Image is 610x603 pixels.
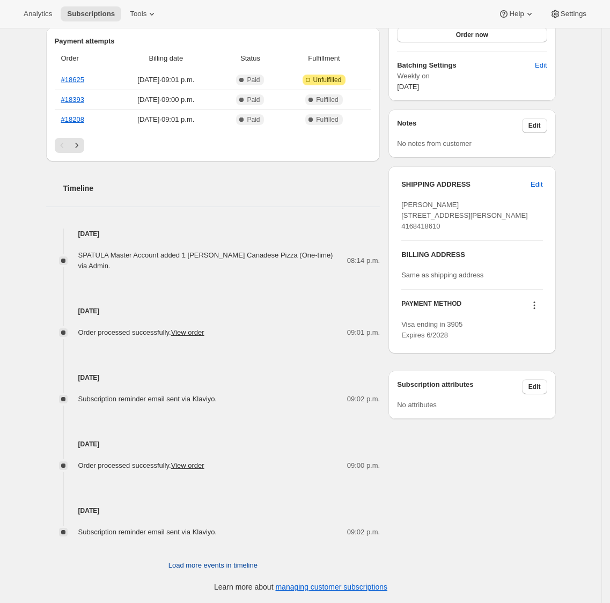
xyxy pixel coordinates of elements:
h3: Subscription attributes [397,379,522,394]
a: View order [171,328,204,336]
button: Settings [543,6,593,21]
button: Help [492,6,541,21]
th: Order [55,47,112,70]
span: [PERSON_NAME] [STREET_ADDRESS][PERSON_NAME] 4168418610 [401,201,528,230]
span: Order processed successfully. [78,461,204,469]
span: 09:02 p.m. [347,394,380,405]
h2: Payment attempts [55,36,372,47]
a: #18208 [61,115,84,123]
a: View order [171,461,204,469]
h3: PAYMENT METHOD [401,299,461,314]
span: [DATE] · 09:01 p.m. [114,114,217,125]
span: SPATULA Master Account added 1 [PERSON_NAME] Canadese Pizza (One-time) via Admin. [78,251,333,270]
span: 08:14 p.m. [347,255,380,266]
button: Edit [522,379,547,394]
h4: [DATE] [46,229,380,239]
span: Billing date [114,53,217,64]
h4: [DATE] [46,372,380,383]
span: 09:02 p.m. [347,527,380,538]
button: Tools [123,6,164,21]
span: Order processed successfully. [78,328,204,336]
a: #18625 [61,76,84,84]
button: Edit [522,118,547,133]
span: [DATE] [397,83,419,91]
span: Paid [247,76,260,84]
span: Help [509,10,524,18]
a: managing customer subscriptions [275,583,387,591]
span: Analytics [24,10,52,18]
span: Visa ending in 3905 Expires 6/2028 [401,320,462,339]
h6: Batching Settings [397,60,535,71]
h3: Notes [397,118,522,133]
span: Subscription reminder email sent via Klaviyo. [78,395,217,403]
span: Edit [528,121,541,130]
span: Order now [456,31,488,39]
span: Paid [247,115,260,124]
nav: Pagination [55,138,372,153]
span: Paid [247,95,260,104]
span: Settings [561,10,586,18]
span: Subscription reminder email sent via Klaviyo. [78,528,217,536]
span: Weekly on [397,71,547,82]
p: Learn more about [214,582,387,592]
a: #18393 [61,95,84,104]
span: Edit [531,179,542,190]
button: Load more events in timeline [162,557,264,574]
span: Subscriptions [67,10,115,18]
span: 09:00 p.m. [347,460,380,471]
h3: SHIPPING ADDRESS [401,179,531,190]
span: Edit [535,60,547,71]
span: No notes from customer [397,139,472,148]
button: Edit [528,57,553,74]
span: 09:01 p.m. [347,327,380,338]
button: Subscriptions [61,6,121,21]
button: Order now [397,27,547,42]
h4: [DATE] [46,505,380,516]
h4: [DATE] [46,306,380,317]
span: Fulfilled [316,95,338,104]
span: Same as shipping address [401,271,483,279]
span: Fulfilled [316,115,338,124]
span: Unfulfilled [313,76,342,84]
button: Analytics [17,6,58,21]
h2: Timeline [63,183,380,194]
span: Fulfillment [283,53,365,64]
span: [DATE] · 09:00 p.m. [114,94,217,105]
span: [DATE] · 09:01 p.m. [114,75,217,85]
button: Next [69,138,84,153]
span: Edit [528,383,541,391]
h3: BILLING ADDRESS [401,249,542,260]
h4: [DATE] [46,439,380,450]
button: Edit [524,176,549,193]
span: No attributes [397,401,437,409]
span: Tools [130,10,146,18]
span: Status [224,53,277,64]
span: Load more events in timeline [168,560,258,571]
